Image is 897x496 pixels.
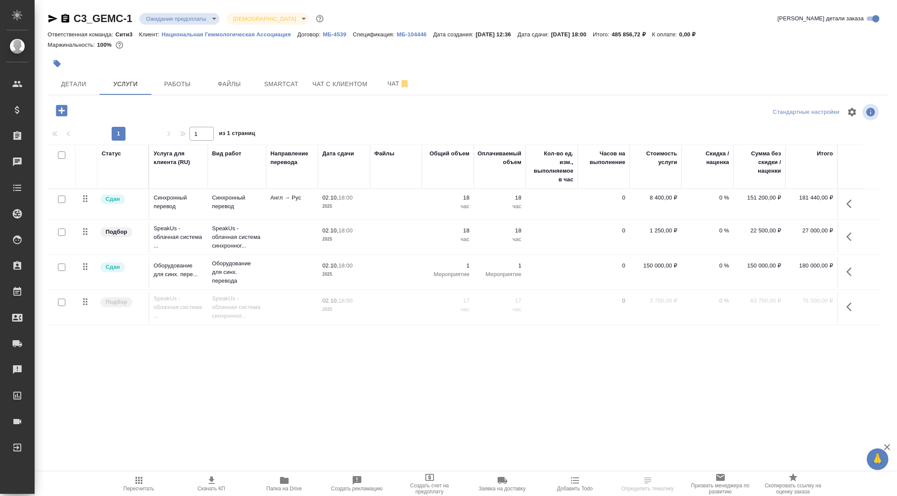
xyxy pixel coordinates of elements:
button: Скопировать ссылку [60,13,71,24]
p: час [478,305,521,314]
p: Ответственная команда: [48,31,116,38]
p: Договор: [297,31,323,38]
button: Ожидание предоплаты [144,15,209,23]
p: Мероприятие [478,270,521,279]
div: Скидка / наценка [686,149,729,167]
button: Показать кнопки [841,261,862,282]
p: 1 [478,261,521,270]
td: 0 [578,257,630,287]
p: 2025 [322,202,366,211]
span: Smartcat [260,79,302,90]
p: 27 000,00 ₽ [790,226,833,235]
span: Детали [53,79,94,90]
p: 150 000,00 ₽ [738,261,781,270]
p: час [426,202,469,211]
p: К оплате: [652,31,679,38]
p: Спецификация: [353,31,396,38]
span: Настроить таблицу [842,102,862,122]
p: Клиент: [139,31,161,38]
div: Оплачиваемый объем [478,149,521,167]
p: Синхронный перевод [212,193,262,211]
p: 0 % [686,193,729,202]
p: 1 250,00 ₽ [634,226,677,235]
p: SpeakUs - облачная система синхронног... [212,294,262,320]
p: 485 856,72 ₽ [611,31,652,38]
div: Ожидание предоплаты [139,13,219,25]
a: МБ-104446 [397,30,433,38]
p: Синхронный перевод [154,193,203,211]
p: МБ-4539 [323,31,353,38]
p: 2025 [322,305,366,314]
div: Услуга для клиента (RU) [154,149,203,167]
p: 17 [426,296,469,305]
span: Посмотреть информацию [862,104,881,120]
p: Оборудование для синх. перевода [212,259,262,285]
p: 0 % [686,261,729,270]
p: Дата сдачи: [518,31,551,38]
p: 22 500,00 ₽ [738,226,781,235]
p: SpeakUs - облачная система ... [154,224,203,250]
p: Сити3 [116,31,139,38]
p: 18:00 [338,297,353,304]
p: 18 [478,193,521,202]
p: 0,00 ₽ [679,31,702,38]
p: Подбор [106,298,127,306]
p: Итого: [593,31,611,38]
p: 2025 [322,235,366,244]
p: Оборудование для синх. пере... [154,261,203,279]
a: Национальная Геммологическая Ассоциация [162,30,298,38]
span: Файлы [209,79,250,90]
button: Добавить тэг [48,54,67,73]
button: 🙏 [867,448,888,470]
button: Доп статусы указывают на важность/срочность заказа [314,13,325,24]
p: Сдан [106,263,120,271]
p: 18 [426,193,469,202]
p: 76 500,00 ₽ [790,296,833,305]
p: 18:00 [338,194,353,201]
p: Сдан [106,195,120,203]
div: Общий объем [430,149,469,158]
p: SpeakUs - облачная система ... [154,294,203,320]
p: 02.10, [322,194,338,201]
div: Вид работ [212,149,241,158]
a: МБ-4539 [323,30,353,38]
p: 100% [97,42,114,48]
div: Файлы [374,149,394,158]
p: 0 % [686,226,729,235]
div: Часов на выполнение [582,149,625,167]
a: C3_GEMC-1 [74,13,132,24]
p: 8 400,00 ₽ [634,193,677,202]
button: [DEMOGRAPHIC_DATA] [231,15,299,23]
p: 0 % [686,296,729,305]
p: 181 440,00 ₽ [790,193,833,202]
span: Чат с клиентом [312,79,367,90]
p: [DATE] 18:00 [551,31,593,38]
p: Мероприятие [426,270,469,279]
p: МБ-104446 [397,31,433,38]
button: Показать кнопки [841,226,862,247]
p: 18:00 [338,262,353,269]
span: из 1 страниц [219,128,255,141]
p: Дата создания: [433,31,476,38]
p: 1 [426,261,469,270]
p: Подбор [106,228,127,236]
span: [PERSON_NAME] детали заказа [778,14,864,23]
p: 02.10, [322,227,338,234]
div: Статус [102,149,121,158]
span: 🙏 [870,450,885,468]
svg: Отписаться [399,79,410,89]
span: Работы [157,79,198,90]
p: час [478,202,521,211]
p: Маржинальность: [48,42,97,48]
p: 18 [426,226,469,235]
td: 0 [578,189,630,219]
p: 17 [478,296,521,305]
button: Показать кнопки [841,296,862,317]
td: 0 [578,292,630,322]
p: 150 000,00 ₽ [634,261,677,270]
span: Чат [378,78,419,89]
div: Дата сдачи [322,149,354,158]
button: Показать кнопки [841,193,862,214]
div: Итого [817,149,833,158]
p: час [478,235,521,244]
